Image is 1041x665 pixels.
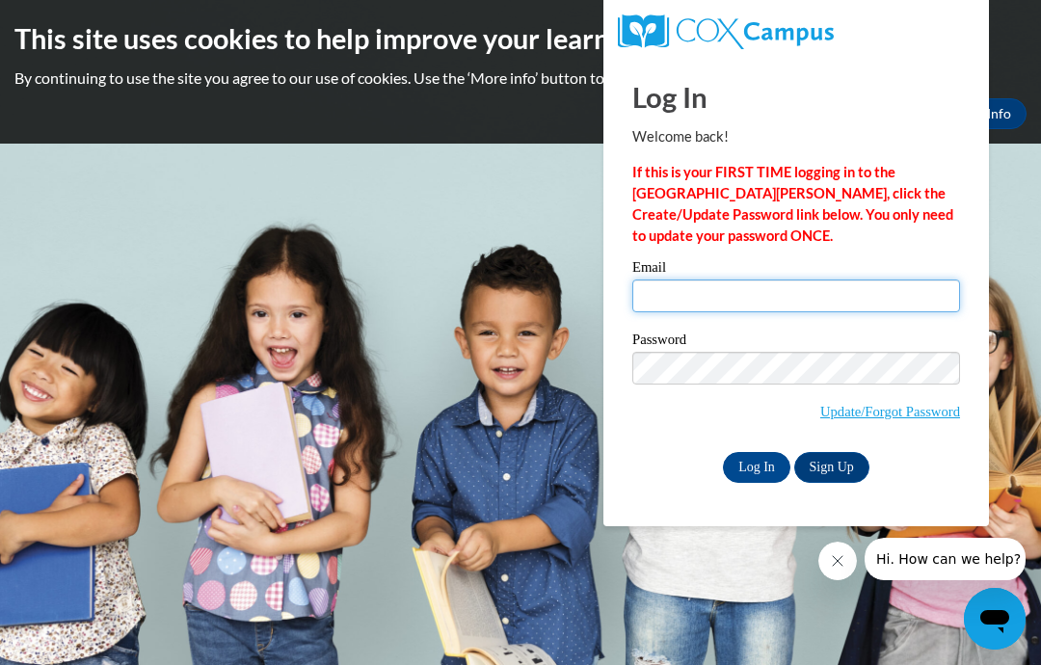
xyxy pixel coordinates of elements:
[820,404,960,419] a: Update/Forgot Password
[723,452,790,483] input: Log In
[632,164,953,244] strong: If this is your FIRST TIME logging in to the [GEOGRAPHIC_DATA][PERSON_NAME], click the Create/Upd...
[14,19,1027,58] h2: This site uses cookies to help improve your learning experience.
[794,452,869,483] a: Sign Up
[632,260,960,279] label: Email
[818,542,857,580] iframe: Close message
[632,332,960,352] label: Password
[632,126,960,147] p: Welcome back!
[865,538,1026,580] iframe: Message from company
[632,77,960,117] h1: Log In
[14,67,1027,89] p: By continuing to use the site you agree to our use of cookies. Use the ‘More info’ button to read...
[964,588,1026,650] iframe: Button to launch messaging window
[618,14,834,49] img: COX Campus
